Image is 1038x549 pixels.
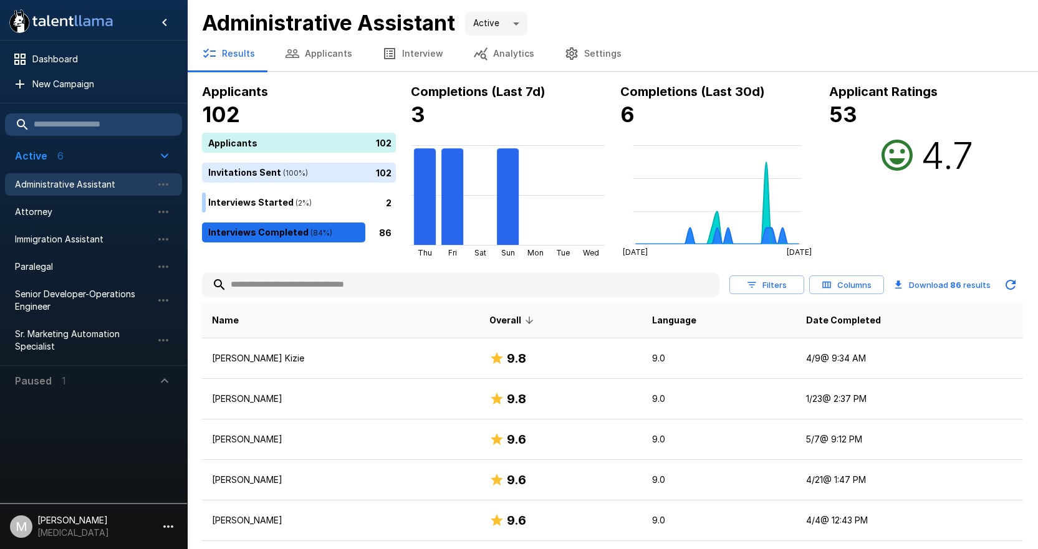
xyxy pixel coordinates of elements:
p: 2 [386,196,392,209]
button: Settings [549,36,637,71]
td: 5/7 @ 9:12 PM [796,419,1023,460]
button: Interview [367,36,458,71]
tspan: Fri [448,248,457,257]
tspan: [DATE] [786,247,811,257]
td: 4/9 @ 9:34 AM [796,338,1023,379]
tspan: [DATE] [623,247,648,257]
p: 102 [376,136,392,149]
h6: 9.6 [507,510,526,530]
b: Applicants [202,84,268,99]
h6: 9.8 [507,389,526,409]
p: [PERSON_NAME] [212,474,469,486]
h6: 9.6 [507,470,526,490]
b: 6 [620,102,635,127]
b: 102 [202,102,240,127]
p: 102 [376,166,392,179]
tspan: Thu [418,248,432,257]
button: Download 86 results [889,272,996,297]
p: 9.0 [652,352,786,365]
tspan: Sat [474,248,486,257]
b: 3 [411,102,425,127]
span: Language [652,313,696,328]
button: Applicants [270,36,367,71]
h6: 9.8 [507,348,526,368]
p: 86 [379,226,392,239]
h6: 9.6 [507,429,526,449]
div: Active [465,12,527,36]
button: Columns [809,275,884,295]
b: Applicant Ratings [829,84,938,99]
button: Filters [729,275,804,295]
b: 53 [829,102,857,127]
p: [PERSON_NAME] Kizie [212,352,469,365]
span: Date Completed [806,313,881,328]
b: Administrative Assistant [202,10,455,36]
td: 1/23 @ 2:37 PM [796,379,1023,419]
tspan: Mon [527,248,544,257]
span: Overall [489,313,537,328]
p: 9.0 [652,433,786,446]
button: Analytics [458,36,549,71]
tspan: Tue [557,248,570,257]
td: 4/21 @ 1:47 PM [796,460,1023,500]
p: 9.0 [652,393,786,405]
tspan: Sun [501,248,515,257]
p: 9.0 [652,514,786,527]
b: 86 [950,280,961,290]
b: Completions (Last 7d) [411,84,545,99]
tspan: Wed [583,248,599,257]
p: [PERSON_NAME] [212,514,469,527]
button: Updated Today - 10:33 AM [998,272,1023,297]
button: Results [187,36,270,71]
h2: 4.7 [921,133,973,178]
p: 9.0 [652,474,786,486]
p: [PERSON_NAME] [212,433,469,446]
td: 4/4 @ 12:43 PM [796,500,1023,541]
span: Name [212,313,239,328]
p: [PERSON_NAME] [212,393,469,405]
b: Completions (Last 30d) [620,84,765,99]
